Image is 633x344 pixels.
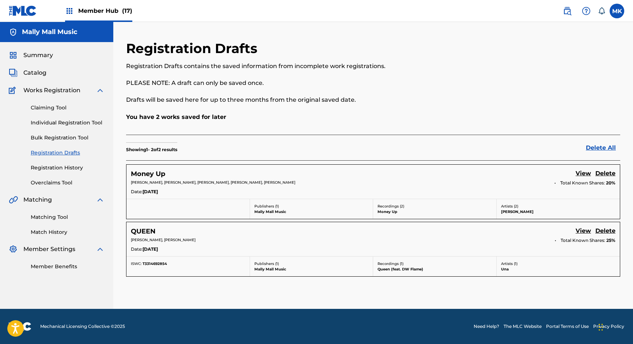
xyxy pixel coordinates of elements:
img: Works Registration [9,86,18,95]
a: CatalogCatalog [9,68,46,77]
p: Mally Mall Music [254,209,369,214]
span: [DATE] [143,188,158,195]
img: search [563,7,572,15]
p: Recordings ( 1 ) [378,261,492,266]
span: 25 % [606,237,615,244]
p: PLEASE NOTE: A draft can only be saved once. [126,79,507,87]
p: Recordings ( 2 ) [378,203,492,209]
div: Notifications [598,7,605,15]
a: Member Benefits [31,263,105,270]
img: Summary [9,51,18,60]
p: Showing 1 - 2 of 2 results [126,146,177,153]
div: User Menu [610,4,624,18]
div: Drag [599,316,603,338]
a: Matching Tool [31,213,105,221]
span: Summary [23,51,53,60]
a: Registration Drafts [31,149,105,157]
p: Drafts will be saved here for up to three months from the original saved date. [126,96,507,104]
img: expand [96,86,105,95]
span: Works Registration [23,86,80,95]
h5: Money Up [131,170,165,178]
a: Match History [31,228,105,236]
p: Publishers ( 1 ) [254,203,369,209]
span: Member Settings [23,245,75,254]
p: Mally Mall Music [254,266,369,272]
img: expand [96,195,105,204]
span: Matching [23,195,52,204]
p: Artists ( 1 ) [501,261,616,266]
img: logo [9,322,31,331]
img: help [582,7,591,15]
span: Date: [131,188,143,195]
span: Catalog [23,68,46,77]
span: Mechanical Licensing Collective © 2025 [40,323,125,330]
img: expand [96,245,105,254]
span: Date: [131,246,143,253]
span: Member Hub [78,7,132,15]
a: Bulk Registration Tool [31,134,105,142]
a: Delete [595,227,615,236]
span: [PERSON_NAME], [PERSON_NAME], [PERSON_NAME], [PERSON_NAME], [PERSON_NAME] [131,180,295,185]
a: Claiming Tool [31,104,105,112]
span: (17) [122,7,132,14]
a: Delete [595,169,615,179]
span: T3314692854 [143,261,167,266]
a: Individual Registration Tool [31,119,105,127]
a: Overclaims Tool [31,179,105,187]
p: Money Up [378,209,492,214]
a: View [576,169,591,179]
h2: Registration Drafts [126,40,261,57]
a: Portal Terms of Use [546,323,589,330]
a: The MLC Website [504,323,542,330]
p: [PERSON_NAME] [501,209,616,214]
a: Privacy Policy [593,323,624,330]
p: Una [501,266,616,272]
span: Total Known Shares: [560,180,606,186]
p: You have 2 works saved for later [126,113,620,121]
a: View [576,227,591,236]
img: Catalog [9,68,18,77]
p: Registration Drafts contains the saved information from incomplete work registrations. [126,62,507,71]
a: Need Help? [474,323,499,330]
a: Public Search [560,4,575,18]
img: Accounts [9,28,18,37]
h5: QUEEN [131,227,156,236]
span: ISWC: [131,261,141,266]
p: Artists ( 2 ) [501,203,616,209]
span: [PERSON_NAME], [PERSON_NAME] [131,238,196,242]
a: SummarySummary [9,51,53,60]
p: Publishers ( 1 ) [254,261,369,266]
img: Member Settings [9,245,18,254]
a: Delete All [586,143,620,152]
img: Matching [9,195,18,204]
span: Total Known Shares: [561,237,606,244]
h5: Mally Mall Music [22,28,77,36]
span: 20 % [606,180,615,186]
div: Help [579,4,594,18]
a: Registration History [31,164,105,172]
p: Queen (feat. DW Flame) [378,266,492,272]
iframe: Chat Widget [596,309,633,344]
iframe: Resource Center [613,228,633,287]
span: [DATE] [143,246,158,253]
img: MLC Logo [9,5,37,16]
img: Top Rightsholders [65,7,74,15]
